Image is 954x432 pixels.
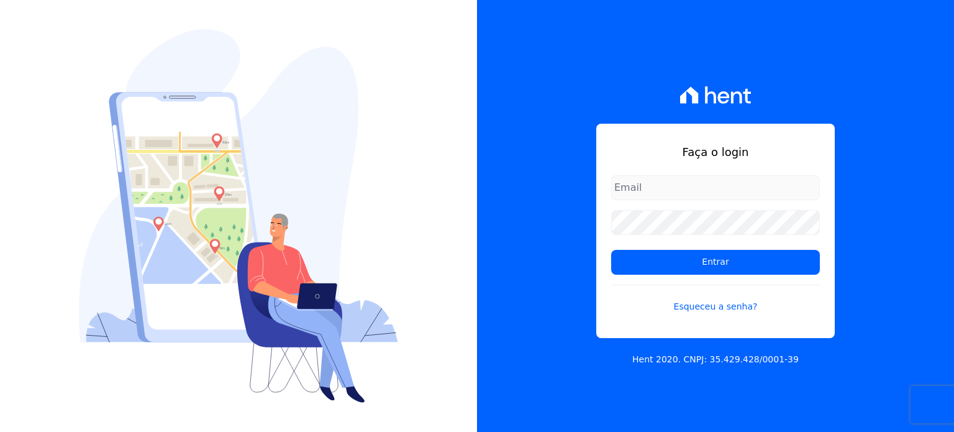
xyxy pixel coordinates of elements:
[611,285,820,313] a: Esqueceu a senha?
[79,29,398,403] img: Login
[611,250,820,275] input: Entrar
[632,353,799,366] p: Hent 2020. CNPJ: 35.429.428/0001-39
[611,175,820,200] input: Email
[611,144,820,160] h1: Faça o login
